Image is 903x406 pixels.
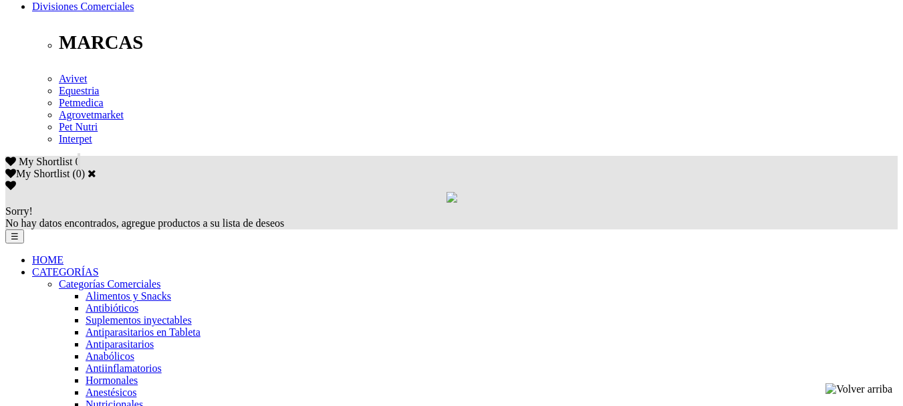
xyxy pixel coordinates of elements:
[5,229,24,243] button: ☰
[86,387,136,398] a: Anestésicos
[446,192,457,203] img: loading.gif
[19,156,72,167] span: My Shortlist
[59,97,104,108] a: Petmedica
[59,121,98,132] a: Pet Nutri
[59,85,99,96] a: Equestria
[86,314,192,326] a: Suplementos inyectables
[59,278,160,290] a: Categorías Comerciales
[88,168,96,179] a: Cerrar
[5,205,898,229] div: No hay datos encontrados, agregue productos a su lista de deseos
[5,168,70,179] label: My Shortlist
[59,73,87,84] a: Avivet
[86,338,154,350] a: Antiparasitarios
[86,302,138,314] a: Antibióticos
[86,350,134,362] a: Anabólicos
[32,1,134,12] a: Divisiones Comerciales
[5,205,33,217] span: Sorry!
[86,363,162,374] a: Antiinflamatorios
[86,290,171,302] a: Alimentos y Snacks
[76,168,82,179] label: 0
[59,133,92,144] a: Interpet
[825,383,892,395] img: Volver arriba
[59,31,898,54] p: MARCAS
[72,168,85,179] span: ( )
[32,266,99,278] a: CATEGORÍAS
[32,254,63,266] a: HOME
[86,375,138,386] a: Hormonales
[75,156,80,167] span: 0
[86,326,201,338] a: Antiparasitarios en Tableta
[59,109,124,120] a: Agrovetmarket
